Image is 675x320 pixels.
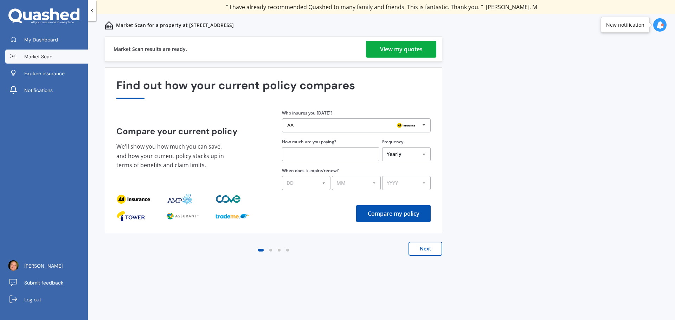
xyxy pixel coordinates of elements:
[5,66,88,80] a: Explore insurance
[216,194,242,205] img: provider_logo_2
[114,37,187,61] div: Market Scan results are ready.
[5,50,88,64] a: Market Scan
[5,259,88,273] a: [PERSON_NAME]
[5,293,88,307] a: Log out
[5,33,88,47] a: My Dashboard
[395,121,417,130] img: AA.webp
[282,168,339,174] label: When does it expire/renew?
[24,262,63,269] span: [PERSON_NAME]
[24,87,53,94] span: Notifications
[366,41,436,58] a: View my quotes
[382,139,403,145] label: Frequency
[456,3,500,11] span: [PERSON_NAME]
[24,279,63,286] span: Submit feedback
[116,22,234,29] p: Market Scan for a property at [STREET_ADDRESS]
[116,142,229,170] p: We'll show you how much you can save, and how your current policy stacks up in terms of benefits ...
[166,194,193,205] img: provider_logo_1
[116,210,145,222] img: provider_logo_0
[116,79,431,99] div: Find out how your current policy compares
[24,70,65,77] span: Explore insurance
[116,126,265,136] h4: Compare your current policy
[166,210,200,222] img: provider_logo_1
[5,276,88,290] a: Submit feedback
[24,53,52,60] span: Market Scan
[606,21,644,28] div: New notification
[24,296,41,303] span: Log out
[282,110,332,116] label: Who insures you [DATE]?
[216,210,249,222] img: provider_logo_2
[8,260,19,271] img: ACg8ocJxvI5gfXkFtr7PcVX1K9SCnYpOk7l8xpFZLlyuclT5bVkipIk=s96-c
[287,123,294,128] div: AA
[105,21,113,30] img: home-and-contents.b802091223b8502ef2dd.svg
[380,41,423,58] div: View my quotes
[24,36,58,43] span: My Dashboard
[282,139,336,145] label: How much are you paying?
[5,83,88,97] a: Notifications
[264,4,500,11] div: " Great stuff team! first time using it, and it was very clear and concise. "
[409,242,442,256] button: Next
[116,194,150,205] img: provider_logo_0
[356,205,431,222] button: Compare my policy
